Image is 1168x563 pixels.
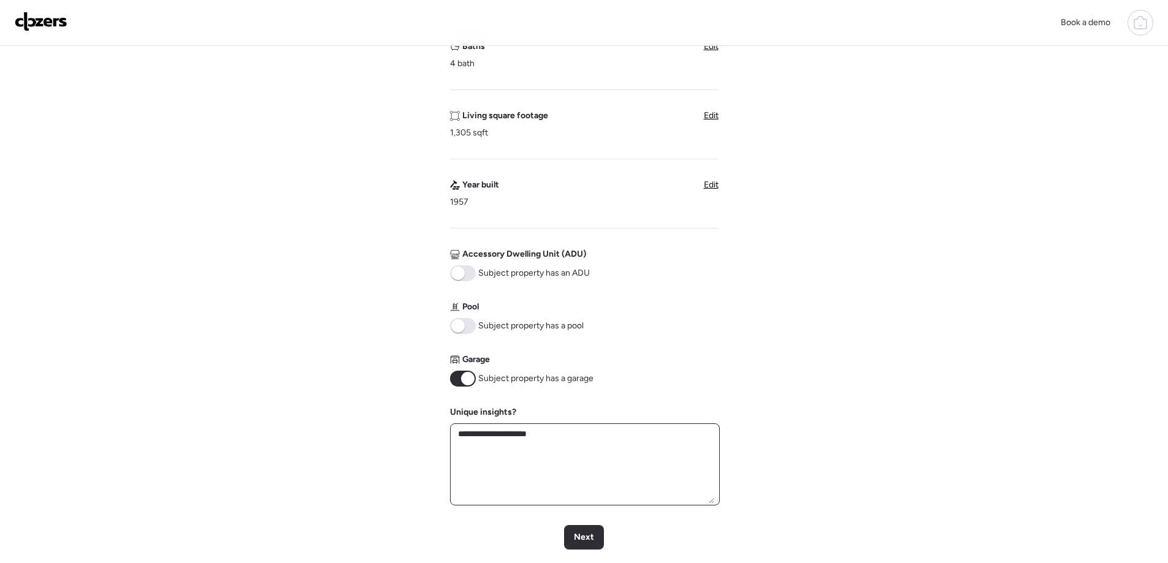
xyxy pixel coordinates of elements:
[462,301,479,313] span: Pool
[704,110,719,121] span: Edit
[450,196,468,208] span: 1957
[478,320,584,332] span: Subject property has a pool
[478,267,590,279] span: Subject property has an ADU
[450,127,488,139] span: 1,305 sqft
[574,531,594,543] span: Next
[462,40,485,53] span: Baths
[704,179,719,190] span: Edit
[15,12,67,31] img: Logo
[450,407,516,417] label: Unique insights?
[478,372,594,385] span: Subject property has a garage
[462,179,499,191] span: Year built
[462,248,586,260] span: Accessory Dwelling Unit (ADU)
[462,110,548,122] span: Living square footage
[450,58,475,70] span: 4 bath
[462,353,490,366] span: Garage
[1061,17,1110,28] span: Book a demo
[704,41,719,51] span: Edit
